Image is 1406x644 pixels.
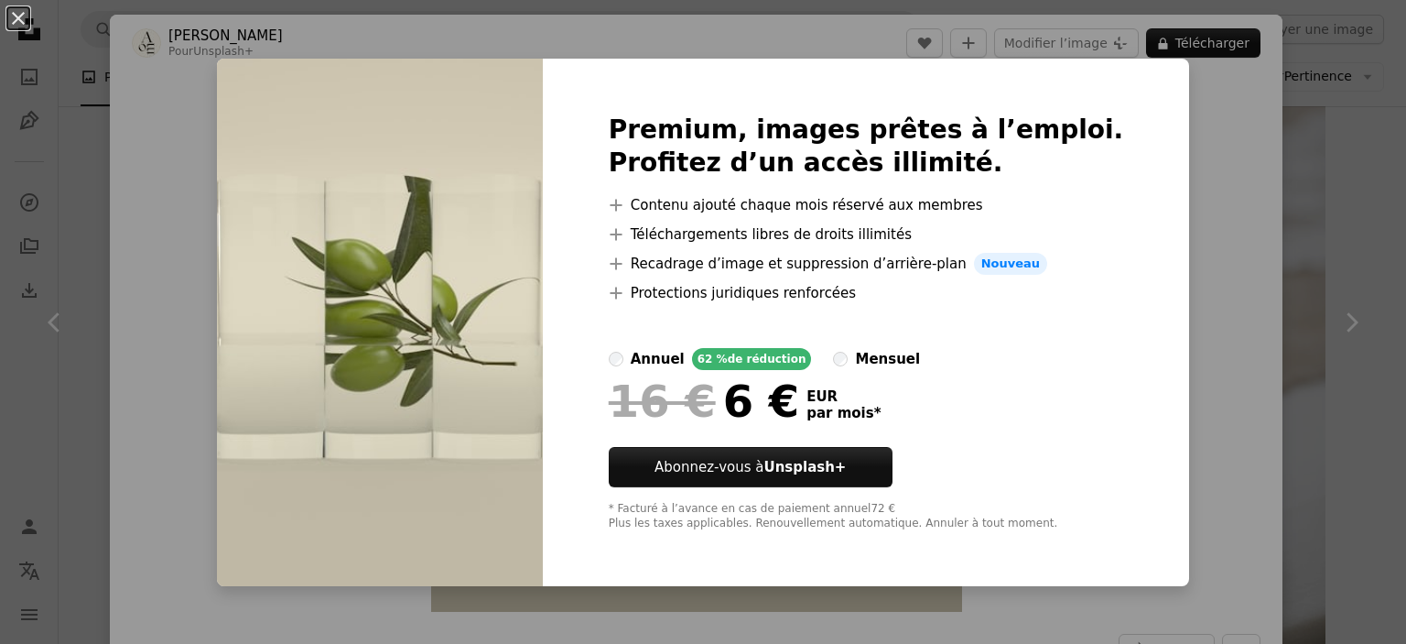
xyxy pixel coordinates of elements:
[692,348,812,370] div: 62 % de réduction
[806,405,881,421] span: par mois *
[806,388,881,405] span: EUR
[833,352,848,366] input: mensuel
[217,59,543,586] img: premium_photo-1701212776335-c0e7c02b4c10
[609,502,1124,531] div: * Facturé à l’avance en cas de paiement annuel 72 € Plus les taxes applicables. Renouvellement au...
[631,348,685,370] div: annuel
[974,253,1047,275] span: Nouveau
[609,377,716,425] span: 16 €
[609,224,1124,246] li: Téléchargements libres de droits illimités
[609,282,1124,304] li: Protections juridiques renforcées
[609,377,799,425] div: 6 €
[609,194,1124,216] li: Contenu ajouté chaque mois réservé aux membres
[609,114,1124,180] h2: Premium, images prêtes à l’emploi. Profitez d’un accès illimité.
[609,253,1124,275] li: Recadrage d’image et suppression d’arrière-plan
[609,447,892,487] button: Abonnez-vous àUnsplash+
[855,348,920,370] div: mensuel
[609,352,623,366] input: annuel62 %de réduction
[763,459,846,475] strong: Unsplash+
